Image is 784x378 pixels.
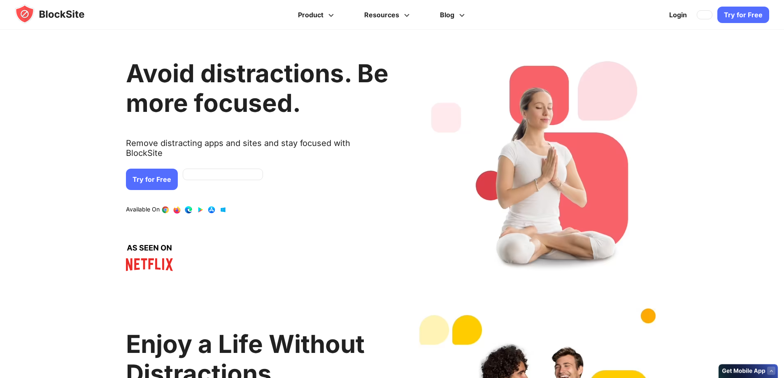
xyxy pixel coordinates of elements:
[126,58,389,118] h1: Avoid distractions. Be more focused.
[664,5,692,25] a: Login
[15,4,100,24] img: blocksite-icon.5d769676.svg
[126,138,389,165] text: Remove distracting apps and sites and stay focused with BlockSite
[126,169,178,190] a: Try for Free
[126,206,160,214] text: Available On
[717,7,769,23] a: Try for Free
